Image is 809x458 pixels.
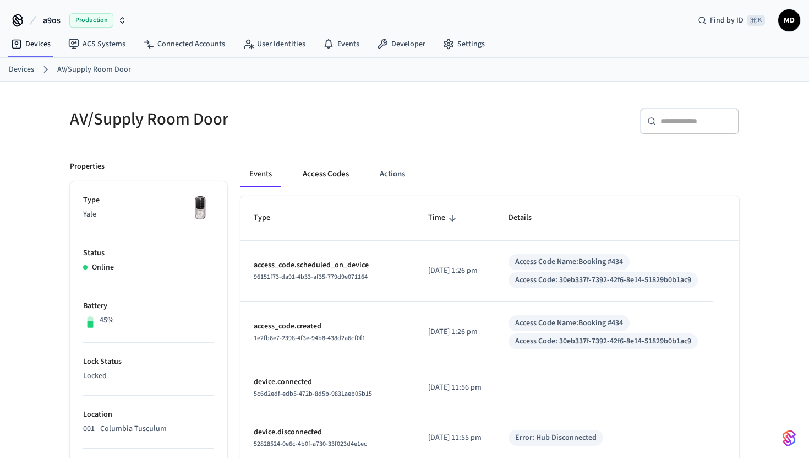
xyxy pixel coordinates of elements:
p: [DATE] 11:55 pm [428,432,482,444]
span: 96151f73-da91-4b33-af35-779d9e071164 [254,272,368,282]
p: Type [83,195,214,206]
p: 45% [100,315,114,326]
p: Yale [83,209,214,220]
div: Access Code Name: Booking #434 [515,317,623,329]
button: Events [240,161,281,187]
a: Devices [9,64,34,76]
p: access_code.scheduled_on_device [254,260,402,271]
a: User Identities [234,34,314,54]
div: Access Code: 30eb337f-7392-42f6-8e14-51829b0b1ac9 [515,274,691,286]
span: Time [428,209,460,227]
a: ACS Systems [59,34,134,54]
a: AV/Supply Room Door [57,64,131,76]
div: Access Code: 30eb337f-7392-42f6-8e14-51829b0b1ac9 [515,336,691,347]
p: Battery [83,300,214,312]
span: Details [509,209,546,227]
p: Online [92,262,114,273]
a: Events [314,34,368,54]
p: Location [83,409,214,421]
span: ⌘ K [747,15,765,26]
span: a9os [43,14,61,27]
button: Access Codes [294,161,358,187]
span: 52828524-0e6c-4b0f-a730-33f023d4e1ec [254,439,367,449]
span: MD [779,10,799,30]
p: device.connected [254,376,402,388]
button: MD [778,9,800,31]
span: 1e2fb6e7-2398-4f3e-94b8-438d2a6cf0f1 [254,333,365,343]
span: Find by ID [710,15,744,26]
span: Production [69,13,113,28]
p: Properties [70,161,105,173]
span: Type [254,209,285,227]
p: [DATE] 11:56 pm [428,382,482,394]
span: 5c6d2edf-edb5-472b-8d5b-9831aeb05b15 [254,389,372,398]
a: Connected Accounts [134,34,234,54]
a: Developer [368,34,434,54]
h5: AV/Supply Room Door [70,108,398,131]
p: [DATE] 1:26 pm [428,265,482,277]
p: device.disconnected [254,427,402,438]
p: [DATE] 1:26 pm [428,326,482,338]
div: Access Code Name: Booking #434 [515,256,623,268]
a: Settings [434,34,494,54]
img: SeamLogoGradient.69752ec5.svg [783,429,796,447]
div: Find by ID⌘ K [689,10,774,30]
div: ant example [240,161,739,187]
p: Status [83,247,214,259]
img: Yale Assure Touchscreen Wifi Smart Lock, Satin Nickel, Front [187,195,214,222]
p: Lock Status [83,356,214,368]
p: Locked [83,370,214,382]
a: Devices [2,34,59,54]
p: 001 - Columbia Tusculum [83,423,214,435]
p: access_code.created [254,321,402,332]
button: Actions [371,161,414,187]
div: Error: Hub Disconnected [515,432,597,444]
